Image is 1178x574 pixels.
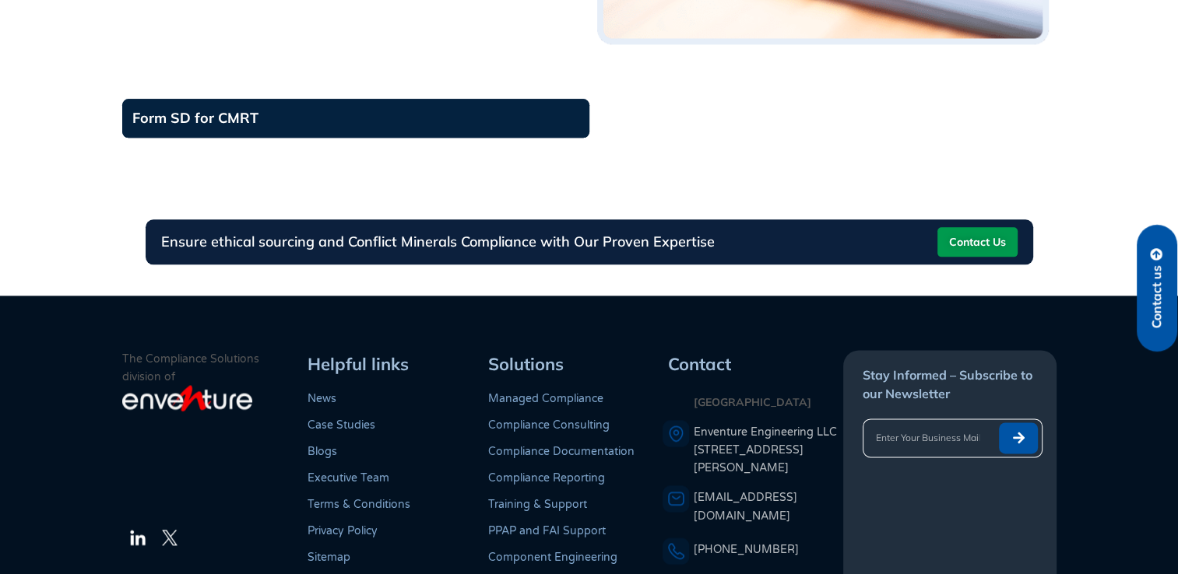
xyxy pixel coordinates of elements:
img: An envelope representing an email [663,485,690,513]
a: [PHONE_NUMBER] [694,543,799,556]
a: Enventure Engineering LLC[STREET_ADDRESS][PERSON_NAME] [694,423,840,478]
a: Executive Team [308,471,389,485]
a: Component Engineering [488,551,617,564]
a: Case Studies [308,418,375,432]
h3: Ensure ethical sourcing and Conflict Minerals Compliance with Our Proven Expertise [161,235,715,249]
input: Enter Your Business Mail ID [863,422,993,453]
a: Compliance Reporting [488,471,605,485]
span: Contact us [1150,265,1164,328]
a: PPAP and FAI Support [488,524,606,537]
img: A pin icon representing a location [663,420,690,447]
img: A phone icon representing a telephone number [663,537,690,565]
a: Blogs [308,445,337,458]
a: Training & Support [488,498,587,511]
a: Sitemap [308,551,350,564]
a: Compliance Consulting [488,418,610,432]
a: Terms & Conditions [308,498,410,511]
span: Contact [668,353,731,375]
span: Stay Informed – Subscribe to our Newsletter [863,367,1032,401]
a: News [308,392,336,405]
a: Privacy Policy [308,524,378,537]
img: The LinkedIn Logo [128,528,147,547]
span: Contact Us [949,229,1006,254]
a: Contact Us [937,227,1018,257]
span: Helpful links [308,353,409,375]
p: The Compliance Solutions division of [122,350,303,386]
a: Form SD for CMRT [122,99,589,138]
span: Solutions [488,353,564,375]
img: enventure-light-logo_s [122,383,252,413]
img: The Twitter Logo [162,530,178,545]
a: Compliance Documentation [488,445,635,458]
a: Contact us [1137,225,1177,352]
a: Managed Compliance [488,392,603,405]
a: [EMAIL_ADDRESS][DOMAIN_NAME] [694,491,797,522]
strong: [GEOGRAPHIC_DATA] [694,395,811,409]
